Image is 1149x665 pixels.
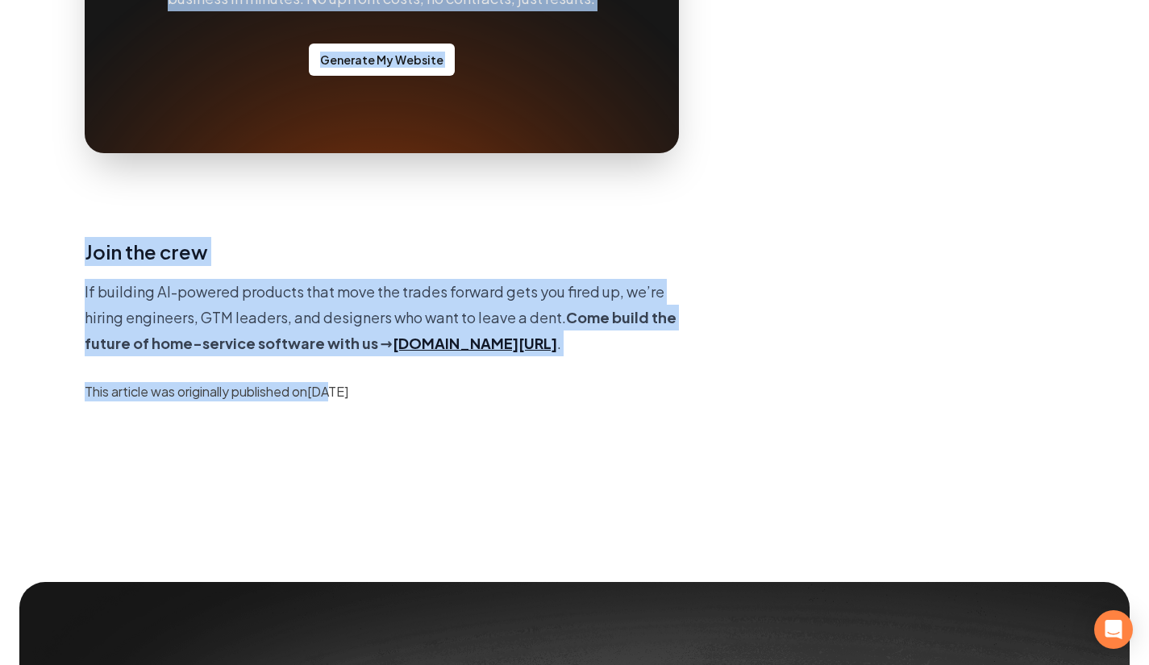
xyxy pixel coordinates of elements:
p: This article was originally published on [DATE] [85,382,679,401]
b: Come build the future of home-service software with us → [85,308,676,352]
a: Generate your website on Built Right [309,44,455,76]
a: [DOMAIN_NAME][URL] [393,334,557,352]
div: Open Intercom Messenger [1094,610,1133,649]
p: If building AI-powered products that move the trades forward gets you fired up, we’re hiring engi... [85,279,679,356]
h3: Join the crew [85,237,679,266]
